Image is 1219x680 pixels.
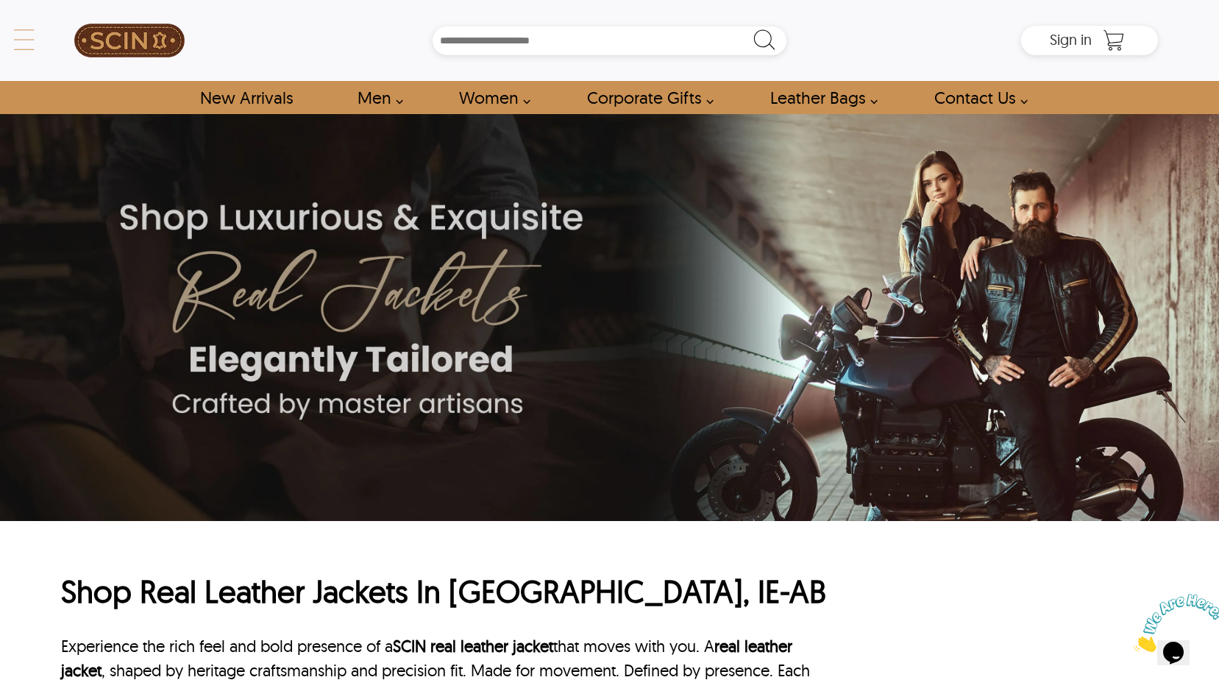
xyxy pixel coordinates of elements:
[570,81,722,114] a: Shop Leather Corporate Gifts
[393,636,426,656] a: SCIN
[1050,30,1092,49] span: Sign in
[183,81,309,114] a: Shop New Arrivals
[442,81,539,114] a: Shop Women Leather Jackets
[1050,35,1092,47] a: Sign in
[341,81,411,114] a: shop men's leather jackets
[753,81,886,114] a: Shop Leather Bags
[917,81,1036,114] a: contact-us
[74,7,185,74] img: SCIN
[1128,588,1219,658] iframe: chat widget
[6,6,97,64] img: Chat attention grabber
[430,636,553,656] a: real leather jacket
[61,572,829,612] h1: Shop Real Leather Jackets In [GEOGRAPHIC_DATA], IE-AB
[61,7,198,74] a: SCIN
[1099,29,1129,52] a: Shopping Cart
